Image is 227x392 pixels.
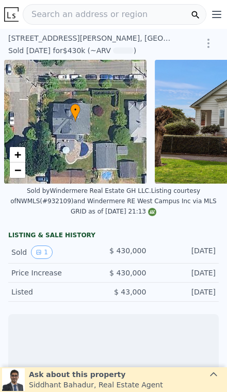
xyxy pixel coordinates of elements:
[23,8,148,21] span: Search an address or region
[198,33,219,54] button: Show Options
[109,247,146,255] span: $ 430,000
[8,33,175,43] div: [STREET_ADDRESS][PERSON_NAME] , [GEOGRAPHIC_DATA] , WA 98108
[109,269,146,277] span: $ 430,000
[114,288,146,296] span: $ 43,000
[29,369,163,380] div: Ask about this property
[70,105,80,115] span: •
[11,268,77,278] div: Price Increase
[10,187,216,215] div: Listing courtesy of NWMLS (#932109) and Windermere RE West Campus Inc via MLS GRID as of [DATE] 2...
[150,268,216,278] div: [DATE]
[11,246,77,259] div: Sold
[150,246,216,259] div: [DATE]
[150,287,216,297] div: [DATE]
[70,104,80,122] div: •
[148,208,156,216] img: NWMLS Logo
[2,368,25,391] img: Siddhant Bahadur
[10,162,25,178] a: Zoom out
[27,187,151,194] div: Sold by Windermere Real Estate GH LLC .
[14,164,21,176] span: −
[8,231,219,241] div: LISTING & SALE HISTORY
[29,380,163,390] div: Siddhant Bahadur , Real Estate Agent
[11,287,77,297] div: Listed
[31,246,53,259] button: View historical data
[14,148,21,161] span: +
[10,147,25,162] a: Zoom in
[4,7,19,22] img: Lotside
[85,45,136,56] div: (~ARV )
[8,45,85,56] div: Sold [DATE] for $430k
